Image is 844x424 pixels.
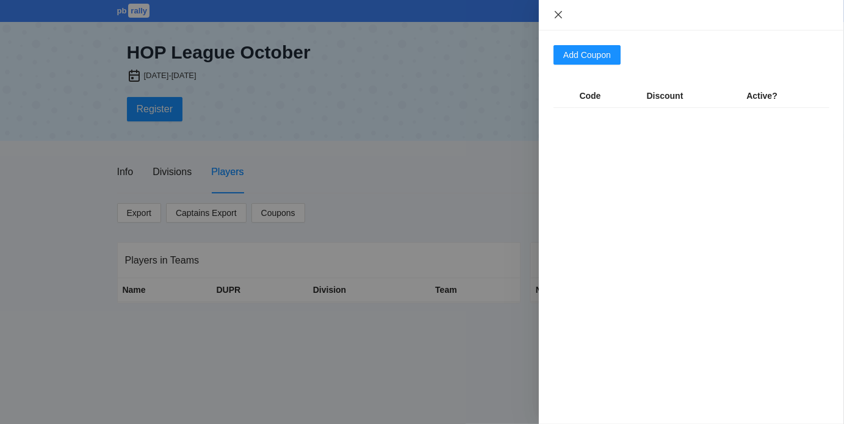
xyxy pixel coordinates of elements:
div: Active? [746,89,824,102]
button: Add Coupon [554,45,621,65]
span: Add Coupon [563,48,611,62]
div: Discount [647,89,737,102]
div: Code [580,89,637,102]
span: close [554,10,563,20]
button: Close [554,10,563,20]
